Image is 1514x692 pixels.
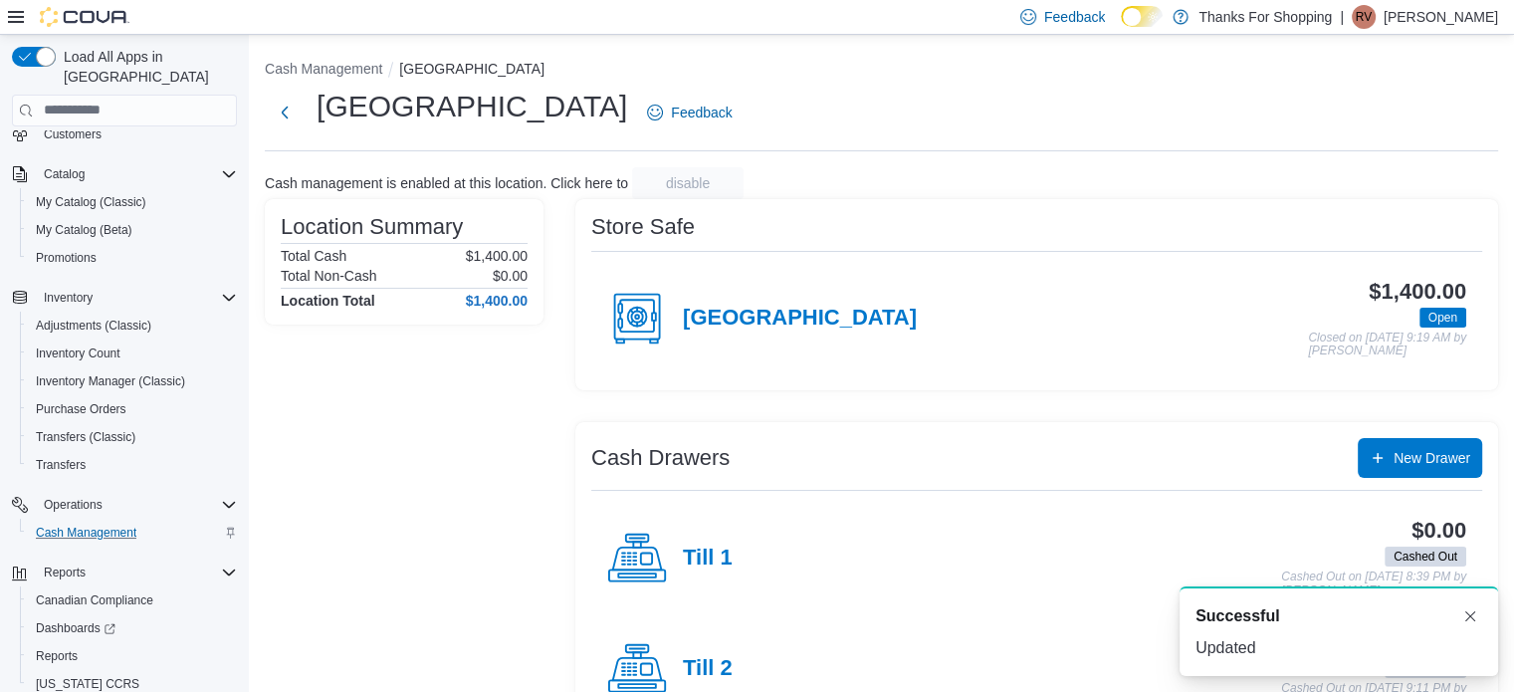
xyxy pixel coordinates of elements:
[1356,5,1372,29] span: RV
[36,121,237,146] span: Customers
[20,244,245,272] button: Promotions
[36,493,237,517] span: Operations
[666,173,710,193] span: disable
[56,47,237,87] span: Load All Apps in [GEOGRAPHIC_DATA]
[28,314,159,338] a: Adjustments (Classic)
[265,61,382,77] button: Cash Management
[36,592,153,608] span: Canadian Compliance
[1394,448,1470,468] span: New Drawer
[36,373,185,389] span: Inventory Manager (Classic)
[1428,309,1457,327] span: Open
[44,166,85,182] span: Catalog
[1121,6,1163,27] input: Dark Mode
[28,425,237,449] span: Transfers (Classic)
[28,190,154,214] a: My Catalog (Classic)
[1195,604,1482,628] div: Notification
[36,493,110,517] button: Operations
[683,546,733,572] h4: Till 1
[28,616,123,640] a: Dashboards
[28,425,143,449] a: Transfers (Classic)
[1352,5,1376,29] div: R Vidler
[493,268,528,284] p: $0.00
[44,497,103,513] span: Operations
[265,59,1498,83] nav: An example of EuiBreadcrumbs
[1384,5,1498,29] p: [PERSON_NAME]
[28,246,237,270] span: Promotions
[36,222,132,238] span: My Catalog (Beta)
[36,250,97,266] span: Promotions
[1358,438,1482,478] button: New Drawer
[28,453,237,477] span: Transfers
[36,286,237,310] span: Inventory
[281,293,375,309] h4: Location Total
[683,656,733,682] h4: Till 2
[28,616,237,640] span: Dashboards
[399,61,544,77] button: [GEOGRAPHIC_DATA]
[4,559,245,586] button: Reports
[36,286,101,310] button: Inventory
[36,162,93,186] button: Catalog
[28,246,105,270] a: Promotions
[28,369,237,393] span: Inventory Manager (Classic)
[28,218,237,242] span: My Catalog (Beta)
[28,588,161,612] a: Canadian Compliance
[1458,604,1482,628] button: Dismiss toast
[36,429,135,445] span: Transfers (Classic)
[683,306,917,332] h4: [GEOGRAPHIC_DATA]
[28,521,237,545] span: Cash Management
[28,521,144,545] a: Cash Management
[36,561,237,584] span: Reports
[44,290,93,306] span: Inventory
[36,162,237,186] span: Catalog
[1385,547,1466,567] span: Cashed Out
[4,491,245,519] button: Operations
[4,284,245,312] button: Inventory
[317,87,627,126] h1: [GEOGRAPHIC_DATA]
[20,216,245,244] button: My Catalog (Beta)
[36,346,120,361] span: Inventory Count
[36,318,151,334] span: Adjustments (Classic)
[1369,280,1466,304] h3: $1,400.00
[36,676,139,692] span: [US_STATE] CCRS
[36,525,136,541] span: Cash Management
[591,446,730,470] h3: Cash Drawers
[20,395,245,423] button: Purchase Orders
[20,423,245,451] button: Transfers (Classic)
[639,93,740,132] a: Feedback
[20,367,245,395] button: Inventory Manager (Classic)
[4,119,245,148] button: Customers
[28,453,94,477] a: Transfers
[36,648,78,664] span: Reports
[1044,7,1105,27] span: Feedback
[466,293,528,309] h4: $1,400.00
[632,167,744,199] button: disable
[20,614,245,642] a: Dashboards
[28,369,193,393] a: Inventory Manager (Classic)
[1340,5,1344,29] p: |
[20,451,245,479] button: Transfers
[28,218,140,242] a: My Catalog (Beta)
[28,644,237,668] span: Reports
[4,160,245,188] button: Catalog
[265,93,305,132] button: Next
[28,588,237,612] span: Canadian Compliance
[281,248,346,264] h6: Total Cash
[20,642,245,670] button: Reports
[1121,27,1122,28] span: Dark Mode
[20,188,245,216] button: My Catalog (Classic)
[1419,308,1466,328] span: Open
[281,215,463,239] h3: Location Summary
[36,561,94,584] button: Reports
[1394,548,1457,566] span: Cashed Out
[466,248,528,264] p: $1,400.00
[1198,5,1332,29] p: Thanks For Shopping
[36,194,146,210] span: My Catalog (Classic)
[36,401,126,417] span: Purchase Orders
[20,519,245,547] button: Cash Management
[28,190,237,214] span: My Catalog (Classic)
[44,565,86,580] span: Reports
[281,268,377,284] h6: Total Non-Cash
[36,457,86,473] span: Transfers
[20,312,245,340] button: Adjustments (Classic)
[591,215,695,239] h3: Store Safe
